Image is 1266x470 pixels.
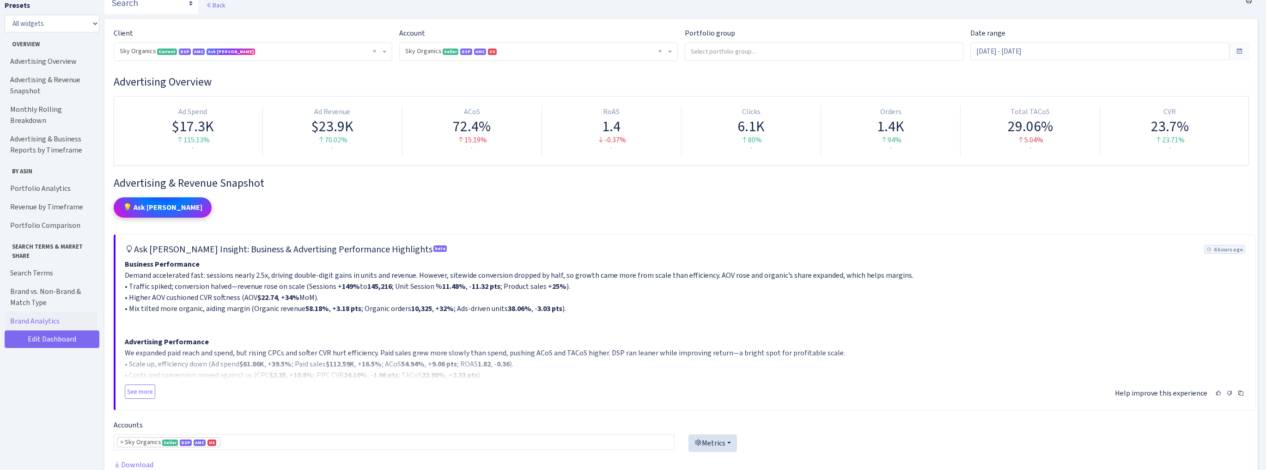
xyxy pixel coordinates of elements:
[964,135,1096,146] div: 5.04%
[5,238,97,260] span: Search Terms & Market Share
[497,359,510,369] strong: 0.36
[5,312,97,330] a: Brand Analytics
[443,49,458,55] span: Seller
[206,1,225,9] a: Back
[293,370,313,380] strong: 10.8%
[5,163,97,176] span: By ASIN
[373,47,376,56] span: Remove all items
[546,107,677,117] div: RoAS
[194,439,206,446] span: AMC
[685,43,963,60] input: Select portfolio group...
[433,245,447,252] sup: beta
[326,359,354,369] strong: $112.59K
[400,43,677,61] span: Sky Organics <span class="badge badge-success">Seller</span><span class="badge badge-primary">DSP...
[5,198,97,216] a: Revenue by Timeframe
[257,293,278,302] strong: $22.74
[964,107,1096,117] div: Total TACoS
[5,282,97,312] a: Brand vs. Non-Brand & Match Type
[120,438,123,447] span: ×
[125,259,200,269] strong: Business Performance
[114,75,1249,89] h3: Widget #1
[970,28,1005,39] label: Date range
[399,28,425,39] label: Account
[127,135,259,146] div: 115.13%
[432,359,457,369] strong: 9.06 pts
[453,370,478,380] strong: 2.33 pts
[537,304,562,313] strong: 3.03 pts
[344,370,367,380] strong: 24.10%
[1104,135,1236,146] div: 23.71%
[964,117,1096,135] div: 29.06%
[5,130,97,159] a: Advertising & Business Reports by Timeframe
[460,49,472,55] span: DSP
[114,197,212,218] button: 💡 Ask [PERSON_NAME]
[1104,117,1236,135] div: 23.7%
[1104,107,1236,117] div: CVR
[336,304,361,313] strong: 3.18 pts
[207,439,216,446] span: US
[272,359,292,369] strong: 39.5%
[825,117,956,135] div: 1.4K
[508,304,531,313] strong: 38.06%
[5,216,97,235] a: Portfolio Comparison
[439,304,454,313] strong: 32%
[179,49,191,55] span: DSP
[5,330,99,348] a: Edit Dashboard
[472,281,500,291] strong: 11.32 pts
[269,370,286,380] strong: $2.35
[114,43,392,61] span: Sky Organics <span class="badge badge-success">Current</span><span class="badge badge-primary">DS...
[478,359,491,369] strong: 1.82
[406,117,538,135] div: 72.4%
[367,281,392,291] strong: 145,216
[685,135,817,146] div: 80%
[658,47,662,56] span: Remove all items
[474,49,486,55] span: AMC
[5,264,97,282] a: Search Terms
[114,420,143,431] label: Accounts
[685,28,735,39] label: Portfolio group
[127,117,259,135] div: $17.3K
[5,52,97,71] a: Advertising Overview
[406,107,538,117] div: ACoS
[157,49,177,55] span: Current
[546,135,677,146] div: -0.37%
[5,71,97,100] a: Advertising & Revenue Snapshot
[193,49,205,55] span: AMC
[401,359,425,369] strong: 54.94%
[825,135,956,146] div: 94%
[120,47,381,56] span: Sky Organics <span class="badge badge-success">Current</span><span class="badge badge-primary">DS...
[1204,245,1245,254] span: 6 hours ago
[546,117,677,135] div: 1.4
[442,281,466,291] strong: 11.48%
[180,439,192,446] span: DSP
[127,107,259,117] div: Ad Spend
[267,117,398,135] div: $23.9K
[114,28,133,39] label: Client
[239,359,264,369] strong: $61.86K
[685,107,817,117] div: Clicks
[342,281,360,291] strong: 149%
[422,370,445,380] strong: 22.98%
[125,337,209,347] strong: Advertising Performance
[125,259,1246,379] div: Demand accelerated fast: sessions nearly 2.5x, driving double‑digit gains in units and revenue. H...
[125,385,155,399] button: See more
[411,304,432,313] strong: 10,325
[5,179,97,198] a: Portfolio Analytics
[208,49,254,55] span: Ask [PERSON_NAME]
[207,49,255,55] span: Ask [PERSON_NAME]
[488,49,497,55] span: US
[114,460,153,470] a: Download
[685,117,817,135] div: 6.1K
[362,359,382,369] strong: 16.5%
[406,135,538,146] div: 15.19%
[162,439,178,446] span: Seller
[5,36,97,49] span: Overview
[125,244,448,255] h5: Ask [PERSON_NAME] Insight: Business & Advertising Performance Highlights
[285,293,299,302] strong: 34%
[373,370,398,380] strong: 1.96 pts
[1115,383,1246,401] div: Help improve this experience
[405,47,666,56] span: Sky Organics <span class="badge badge-success">Seller</span><span class="badge badge-primary">DSP...
[552,281,566,291] strong: 25%
[305,304,329,313] strong: 58.18%
[117,437,220,447] li: Sky Organics <span class="badge badge-success">Seller</span><span class="badge badge-primary">DSP...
